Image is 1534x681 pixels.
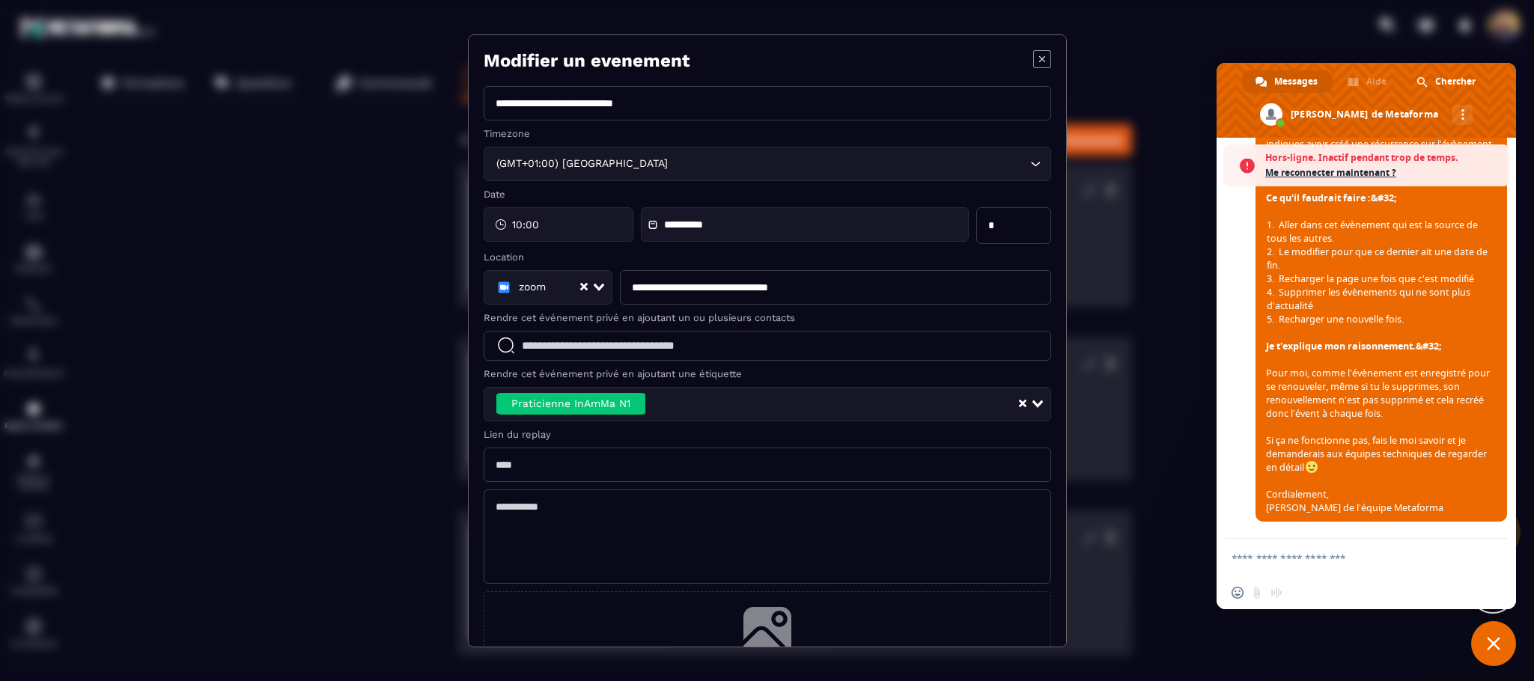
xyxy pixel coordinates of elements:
[1266,70,1497,514] span: Bonjour [PERSON_NAME], Je vais prendre ton problème en deux temps. Dans un premier temps, il me s...
[493,156,672,172] span: (GMT+01:00) [GEOGRAPHIC_DATA]
[484,189,1051,200] label: Date
[1242,70,1333,93] div: Messages
[1267,219,1496,245] span: Aller dans cet évènement qui est la source de tous les autres.
[1266,340,1442,352] span: Je t'explique mon raisonnement.&#32;
[1266,192,1397,204] span: Ce qu'il faudrait faire :&#32;
[484,368,1051,379] label: Rendre cet événement privé en ajoutant une étiquette
[496,393,645,415] div: Praticienne InAmMa N1
[550,279,579,296] input: Search for option
[512,217,539,232] span: 10:00
[484,128,1051,139] label: Timezone
[1265,165,1502,180] span: Me reconnecter maintenant ?
[1267,313,1404,326] span: Recharger une nouvelle fois.
[1403,70,1491,93] div: Chercher
[519,280,546,295] span: zoom
[1232,587,1244,599] span: Insérer un emoji
[672,156,1026,172] input: Search for option
[1435,70,1476,93] span: Chercher
[649,392,1017,416] input: Search for option
[484,387,1051,421] div: Search for option
[484,50,690,71] h2: Modifier un evenement
[1267,286,1496,313] span: Supprimer les évènements qui ne sont plus d'actualité
[484,251,1051,263] label: Location
[1267,245,1496,272] span: Le modifier pour que ce dernier ait une date de fin.
[1232,552,1468,565] textarea: Entrez votre message...
[1019,398,1026,409] button: Clear Selected
[484,270,613,305] div: Search for option
[484,147,1051,181] div: Search for option
[484,312,1051,323] label: Rendre cet événement privé en ajoutant un ou plusieurs contacts
[1274,70,1318,93] span: Messages
[1265,150,1502,165] span: Hors-ligne. Inactif pendant trop de temps.
[1452,105,1473,125] div: Autres canaux
[1471,621,1516,666] div: Fermer le chat
[1267,272,1474,286] span: Recharger la page une fois que c'est modifié
[580,281,588,293] button: Clear Selected
[484,429,1051,440] label: Lien du replay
